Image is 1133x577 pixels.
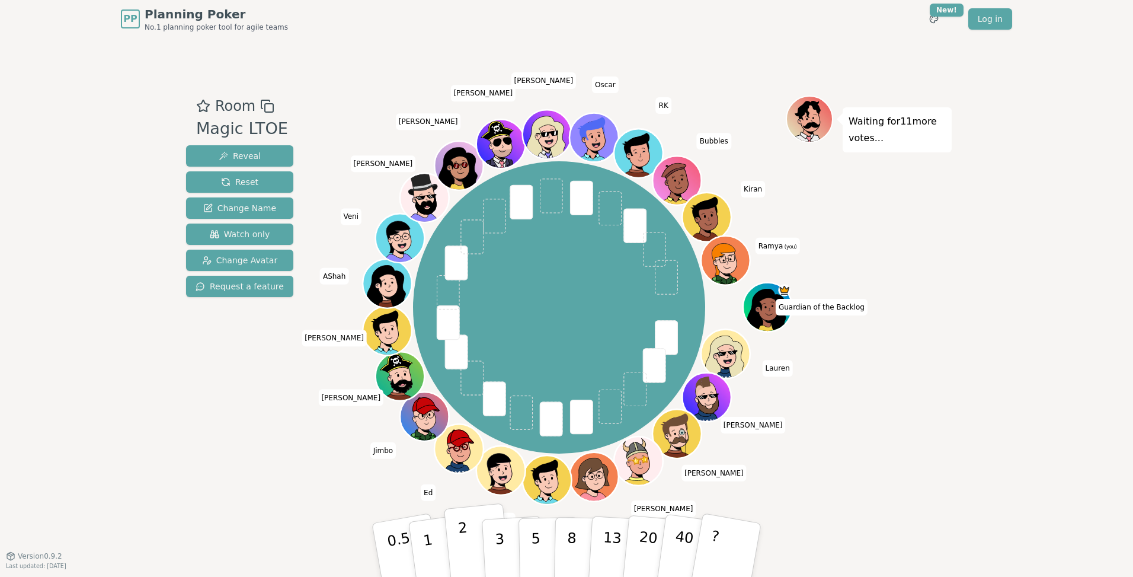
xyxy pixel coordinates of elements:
span: Click to change your name [763,361,793,377]
span: Click to change your name [776,299,868,315]
span: Click to change your name [370,442,396,459]
button: Reveal [186,145,293,167]
button: Click to change your avatar [703,238,749,284]
span: Watch only [210,228,270,240]
span: Click to change your name [450,85,516,102]
div: Magic LTOE [196,117,288,141]
button: Change Name [186,197,293,219]
span: Reveal [219,150,261,162]
span: Guardian of the Backlog is the host [779,285,791,297]
button: New! [923,8,945,30]
span: Click to change your name [721,417,786,433]
button: Watch only [186,224,293,245]
span: Click to change your name [421,484,436,501]
span: (you) [783,244,797,250]
a: Log in [968,8,1012,30]
button: Reset [186,171,293,193]
span: Click to change your name [340,209,361,225]
span: Click to change your name [511,72,577,89]
p: Waiting for 11 more votes... [849,113,946,146]
span: Reset [221,176,258,188]
span: PP [123,12,137,26]
span: Request a feature [196,280,284,292]
a: PPPlanning PokerNo.1 planning poker tool for agile teams [121,6,288,32]
span: Click to change your name [631,501,696,517]
span: Last updated: [DATE] [6,563,66,569]
span: Click to change your name [351,156,416,173]
span: Click to change your name [697,133,731,150]
span: No.1 planning poker tool for agile teams [145,23,288,32]
span: Click to change your name [302,330,367,347]
span: Click to change your name [396,114,461,130]
span: Change Name [203,202,276,214]
button: Change Avatar [186,250,293,271]
span: Click to change your name [741,181,765,198]
span: Click to change your name [656,97,671,114]
span: Change Avatar [202,254,278,266]
span: Click to change your name [756,238,800,254]
span: Version 0.9.2 [18,552,62,561]
span: Click to change your name [592,77,619,94]
button: Add as favourite [196,95,210,117]
div: New! [930,4,964,17]
span: Planning Poker [145,6,288,23]
button: Request a feature [186,276,293,297]
span: Click to change your name [318,390,383,406]
span: Room [215,95,255,117]
span: Click to change your name [320,268,348,285]
span: Click to change your name [681,465,747,482]
button: Version0.9.2 [6,552,62,561]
